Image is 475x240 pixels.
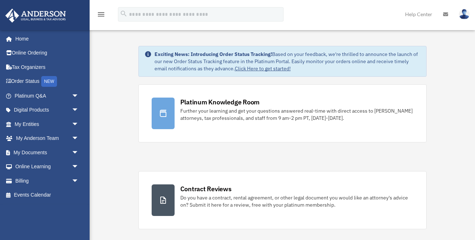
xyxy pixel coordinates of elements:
i: search [120,10,128,18]
img: Anderson Advisors Platinum Portal [3,9,68,23]
a: My Documentsarrow_drop_down [5,145,90,160]
i: menu [97,10,105,19]
span: arrow_drop_down [72,174,86,188]
a: Tax Organizers [5,60,90,74]
a: Online Ordering [5,46,90,60]
a: My Anderson Teamarrow_drop_down [5,131,90,146]
a: Platinum Knowledge Room Further your learning and get your questions answered real-time with dire... [138,84,427,142]
img: User Pic [459,9,470,19]
a: Click Here to get started! [235,65,291,72]
div: Contract Reviews [180,184,232,193]
a: Digital Productsarrow_drop_down [5,103,90,117]
a: Platinum Q&Aarrow_drop_down [5,89,90,103]
span: arrow_drop_down [72,131,86,146]
a: Online Learningarrow_drop_down [5,160,90,174]
a: Events Calendar [5,188,90,202]
div: Further your learning and get your questions answered real-time with direct access to [PERSON_NAM... [180,107,413,122]
span: arrow_drop_down [72,89,86,103]
span: arrow_drop_down [72,103,86,118]
a: Contract Reviews Do you have a contract, rental agreement, or other legal document you would like... [138,171,427,229]
div: Based on your feedback, we're thrilled to announce the launch of our new Order Status Tracking fe... [155,51,421,72]
span: arrow_drop_down [72,160,86,174]
a: My Entitiesarrow_drop_down [5,117,90,131]
div: NEW [41,76,57,87]
a: Order StatusNEW [5,74,90,89]
strong: Exciting News: Introducing Order Status Tracking! [155,51,272,57]
span: arrow_drop_down [72,117,86,132]
span: arrow_drop_down [72,145,86,160]
a: Billingarrow_drop_down [5,174,90,188]
div: Platinum Knowledge Room [180,98,260,107]
a: Home [5,32,86,46]
div: Do you have a contract, rental agreement, or other legal document you would like an attorney's ad... [180,194,413,208]
a: menu [97,13,105,19]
